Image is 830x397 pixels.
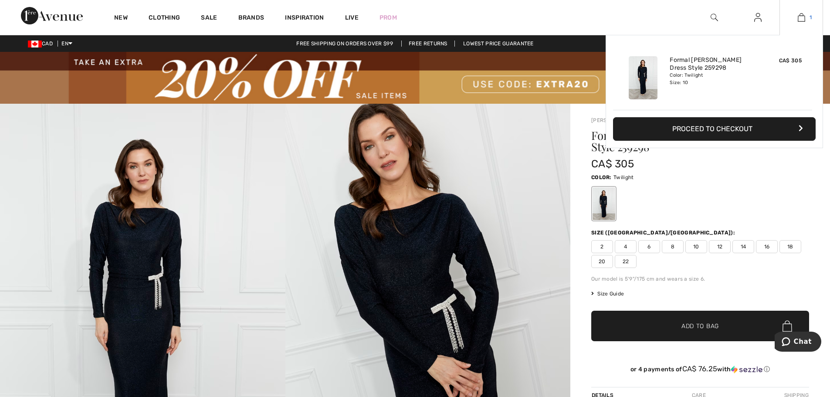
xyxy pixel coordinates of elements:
span: 12 [709,240,731,253]
span: 2 [591,240,613,253]
span: 1 [810,14,812,21]
span: 4 [615,240,637,253]
a: [PERSON_NAME] [591,117,635,123]
a: Free Returns [401,41,455,47]
a: 1 [780,12,823,23]
a: Free shipping on orders over $99 [289,41,400,47]
div: or 4 payments of with [591,365,809,373]
h1: Formal [PERSON_NAME] Dress Style 259298 [591,130,773,153]
span: 18 [779,240,801,253]
div: Color: Twilight Size: 10 [670,72,755,86]
span: CA$ 76.25 [682,364,718,373]
span: 20 [591,255,613,268]
span: Inspiration [285,14,324,23]
a: Lowest Price Guarantee [456,41,541,47]
img: 1ère Avenue [21,7,83,24]
img: Sezzle [731,366,762,373]
div: Our model is 5'9"/175 cm and wears a size 6. [591,275,809,283]
a: New [114,14,128,23]
a: Prom [379,13,397,22]
span: 8 [662,240,684,253]
span: Add to Bag [681,322,719,331]
button: Proceed to Checkout [613,117,816,141]
img: Canadian Dollar [28,41,42,48]
span: Color: [591,174,612,180]
span: CAD [28,41,56,47]
div: or 4 payments ofCA$ 76.25withSezzle Click to learn more about Sezzle [591,365,809,377]
span: 22 [615,255,637,268]
a: Live [345,13,359,22]
span: 10 [685,240,707,253]
a: Clothing [149,14,180,23]
div: Twilight [593,187,615,220]
span: 14 [732,240,754,253]
a: Formal [PERSON_NAME] Dress Style 259298 [670,56,755,72]
div: Size ([GEOGRAPHIC_DATA]/[GEOGRAPHIC_DATA]): [591,229,737,237]
img: My Info [754,12,762,23]
iframe: Opens a widget where you can chat to one of our agents [775,332,821,353]
a: Sale [201,14,217,23]
span: CA$ 305 [591,158,634,170]
span: 16 [756,240,778,253]
img: Formal Maxi Sheath Dress Style 259298 [629,56,657,99]
a: Sign In [747,12,769,23]
img: search the website [711,12,718,23]
img: Bag.svg [783,320,792,332]
img: My Bag [798,12,805,23]
span: EN [61,41,72,47]
a: Brands [238,14,264,23]
span: Size Guide [591,290,624,298]
span: 6 [638,240,660,253]
button: Add to Bag [591,311,809,341]
span: CA$ 305 [779,58,802,64]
